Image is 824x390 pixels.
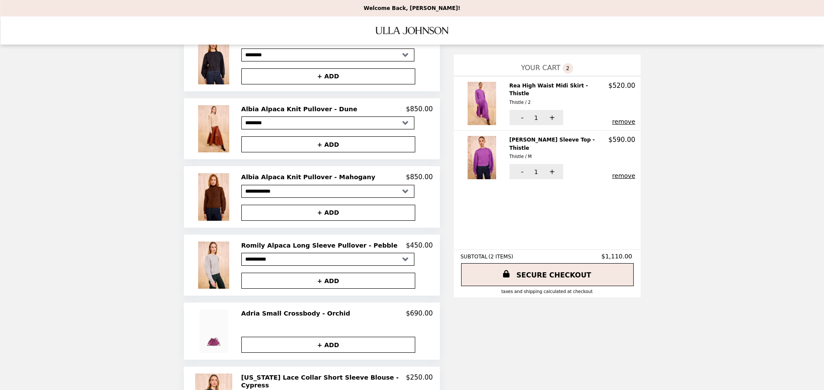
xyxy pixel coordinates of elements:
[406,374,433,390] p: $250.00
[612,172,635,179] button: remove
[461,254,489,260] span: SUBTOTAL
[241,337,415,353] button: + ADD
[241,185,414,198] select: Select a product variant
[406,105,433,113] p: $850.00
[198,37,232,84] img: Axel Long Sleeve Top - Noir
[406,242,433,249] p: $450.00
[468,82,499,125] img: Rea High Waist Midi Skirt - Thistle
[241,68,415,84] button: + ADD
[510,110,533,125] button: -
[241,374,406,390] h2: [US_STATE] Lace Collar Short Sleeve Blouse - Cypress
[198,173,232,220] img: Albia Alpaca Knit Pullover - Mahogany
[534,168,538,175] span: 1
[510,99,605,106] div: Thistle / 2
[510,82,609,106] h2: Rea High Waist Midi Skirt - Thistle
[199,309,231,353] img: Adria Small Crossbody - Orchid
[534,114,538,121] span: 1
[510,153,605,161] div: Thistle / M
[241,205,415,221] button: + ADD
[601,253,633,260] span: $1,110.00
[468,136,499,179] img: Axel Long Sleeve Top - Thistle
[241,136,415,152] button: + ADD
[364,5,460,11] p: Welcome Back, [PERSON_NAME]!
[406,173,433,181] p: $850.00
[510,164,533,179] button: -
[539,110,563,125] button: +
[488,254,513,260] span: ( 2 ITEMS )
[241,242,401,249] h2: Romily Alpaca Long Sleeve Pullover - Pebble
[241,105,361,113] h2: Albia Alpaca Knit Pullover - Dune
[461,263,634,286] a: SECURE CHECKOUT
[539,164,563,179] button: +
[241,173,379,181] h2: Albia Alpaca Knit Pullover - Mahogany
[241,116,414,129] select: Select a product variant
[241,253,414,266] select: Select a product variant
[198,105,232,152] img: Albia Alpaca Knit Pullover - Dune
[608,136,635,144] p: $590.00
[241,273,415,289] button: + ADD
[241,309,354,317] h2: Adria Small Crossbody - Orchid
[510,136,609,161] h2: [PERSON_NAME] Sleeve Top - Thistle
[406,309,433,317] p: $690.00
[241,48,414,61] select: Select a product variant
[521,64,560,72] span: YOUR CART
[461,289,634,294] div: Taxes and Shipping calculated at checkout
[376,22,449,39] img: Brand Logo
[612,118,635,125] button: remove
[608,82,635,90] p: $520.00
[563,63,573,74] span: 2
[198,242,232,289] img: Romily Alpaca Long Sleeve Pullover - Pebble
